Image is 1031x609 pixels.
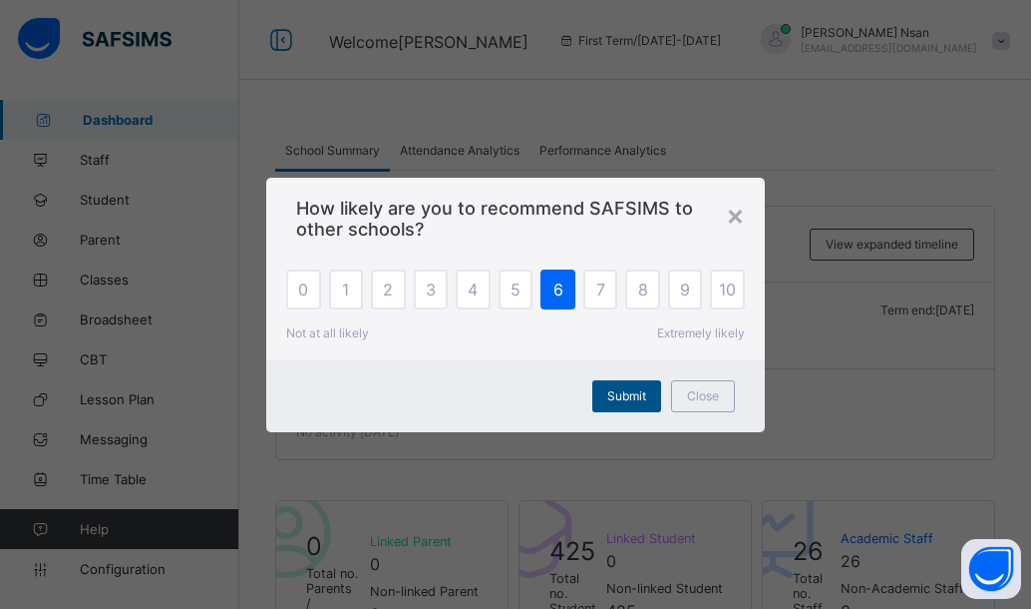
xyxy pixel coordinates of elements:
[961,539,1021,599] button: Open asap
[286,325,369,340] span: Not at all likely
[687,388,719,403] span: Close
[426,280,436,300] span: 3
[596,280,605,300] span: 7
[638,280,648,300] span: 8
[680,280,690,300] span: 9
[726,198,745,232] div: ×
[468,280,478,300] span: 4
[607,388,646,403] span: Submit
[511,280,520,300] span: 5
[383,280,393,300] span: 2
[719,280,736,300] span: 10
[657,325,745,340] span: Extremely likely
[342,280,349,300] span: 1
[286,270,321,309] div: 0
[553,280,563,300] span: 6
[296,198,735,240] span: How likely are you to recommend SAFSIMS to other schools?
